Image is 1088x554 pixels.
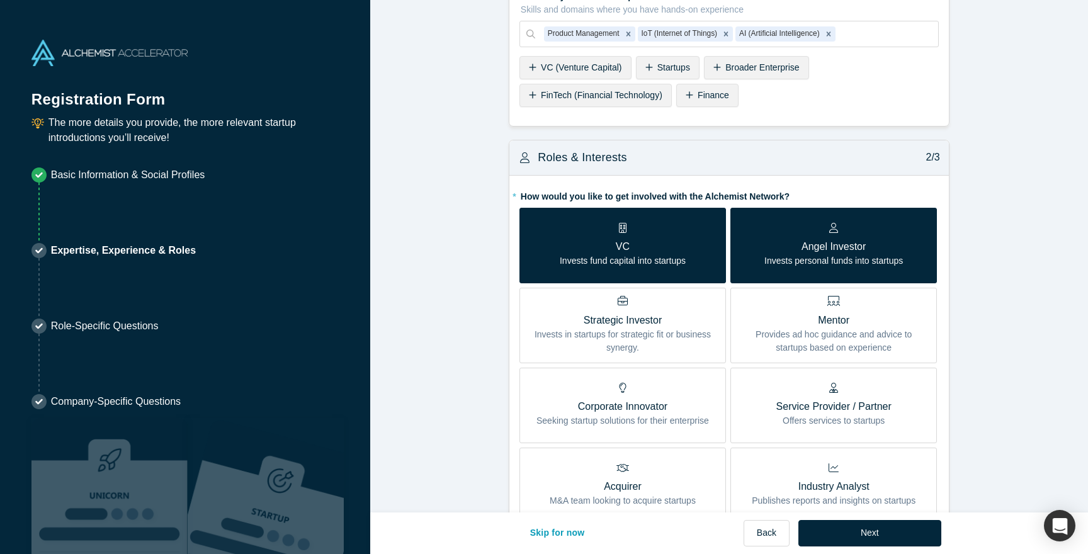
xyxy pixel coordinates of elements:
img: Alchemist Accelerator Logo [31,40,188,66]
div: AI (Artificial Intelligence) [735,26,822,42]
button: Skip for now [517,520,598,546]
p: Industry Analyst [752,479,915,494]
p: Skills and domains where you have hands-on experience [521,3,939,16]
p: VC [560,239,686,254]
p: Publishes reports and insights on startups [752,494,915,507]
p: Acquirer [550,479,696,494]
h3: Roles & Interests [538,149,627,166]
div: Finance [676,84,739,107]
label: How would you like to get involved with the Alchemist Network? [519,186,939,203]
button: Next [798,520,941,546]
span: Startups [657,62,690,72]
div: Remove Product Management [621,26,635,42]
p: Basic Information & Social Profiles [51,167,205,183]
p: Angel Investor [764,239,903,254]
p: The more details you provide, the more relevant startup introductions you’ll receive! [48,115,339,145]
p: Corporate Innovator [536,399,709,414]
span: Broader Enterprise [725,62,800,72]
p: Provides ad hoc guidance and advice to startups based on experience [740,328,927,354]
div: Broader Enterprise [704,56,809,79]
p: Offers services to startups [776,414,892,427]
span: FinTech (Financial Technology) [541,90,662,100]
p: Role-Specific Questions [51,319,159,334]
span: Finance [698,90,729,100]
div: IoT (Internet of Things) [638,26,720,42]
div: Startups [636,56,700,79]
p: Company-Specific Questions [51,394,181,409]
p: Invests fund capital into startups [560,254,686,268]
p: Seeking startup solutions for their enterprise [536,414,709,427]
h1: Registration Form [31,75,339,111]
p: M&A team looking to acquire startups [550,494,696,507]
p: Mentor [740,313,927,328]
p: Invests personal funds into startups [764,254,903,268]
div: FinTech (Financial Technology) [519,84,672,107]
button: Back [744,520,790,546]
p: Service Provider / Partner [776,399,892,414]
p: Invests in startups for strategic fit or business synergy. [529,328,717,354]
div: VC (Venture Capital) [519,56,632,79]
span: VC (Venture Capital) [541,62,621,72]
p: Strategic Investor [529,313,717,328]
div: Remove IoT (Internet of Things) [719,26,733,42]
div: Remove AI (Artificial Intelligence) [822,26,836,42]
p: Expertise, Experience & Roles [51,243,196,258]
div: Product Management [544,26,621,42]
p: 2/3 [919,150,940,165]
